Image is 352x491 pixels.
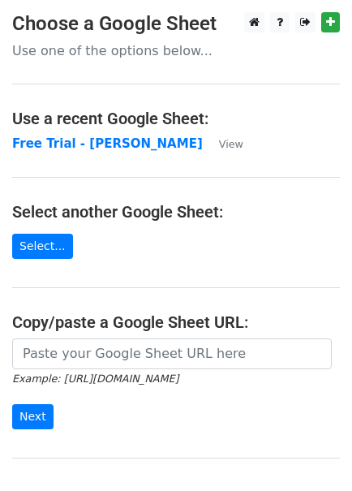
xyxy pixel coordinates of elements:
a: Free Trial - [PERSON_NAME] [12,136,203,151]
input: Paste your Google Sheet URL here [12,338,332,369]
small: Example: [URL][DOMAIN_NAME] [12,373,178,385]
p: Use one of the options below... [12,42,340,59]
a: Select... [12,234,73,259]
h4: Copy/paste a Google Sheet URL: [12,312,340,332]
h3: Choose a Google Sheet [12,12,340,36]
input: Next [12,404,54,429]
h4: Use a recent Google Sheet: [12,109,340,128]
small: View [219,138,243,150]
h4: Select another Google Sheet: [12,202,340,222]
a: View [203,136,243,151]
